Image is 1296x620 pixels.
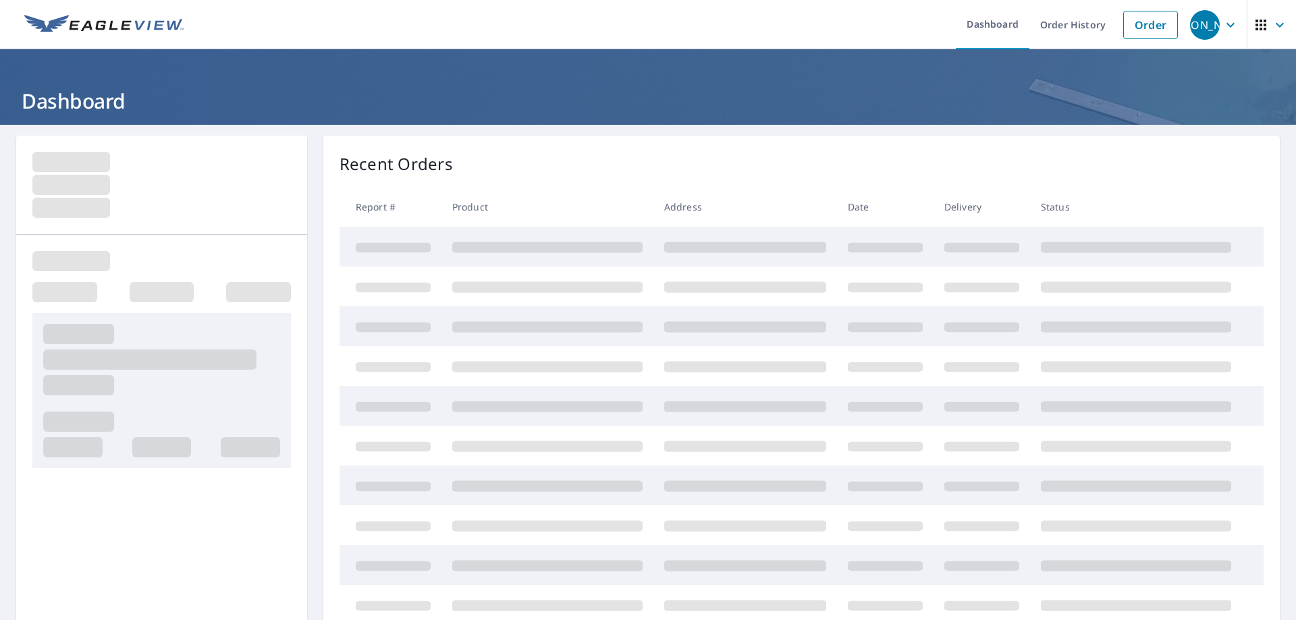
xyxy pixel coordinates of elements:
th: Date [837,187,934,227]
th: Report # [340,187,441,227]
img: EV Logo [24,15,184,35]
th: Delivery [934,187,1030,227]
h1: Dashboard [16,87,1280,115]
p: Recent Orders [340,152,453,176]
div: [PERSON_NAME] [1190,10,1220,40]
th: Status [1030,187,1242,227]
a: Order [1123,11,1178,39]
th: Product [441,187,653,227]
th: Address [653,187,837,227]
